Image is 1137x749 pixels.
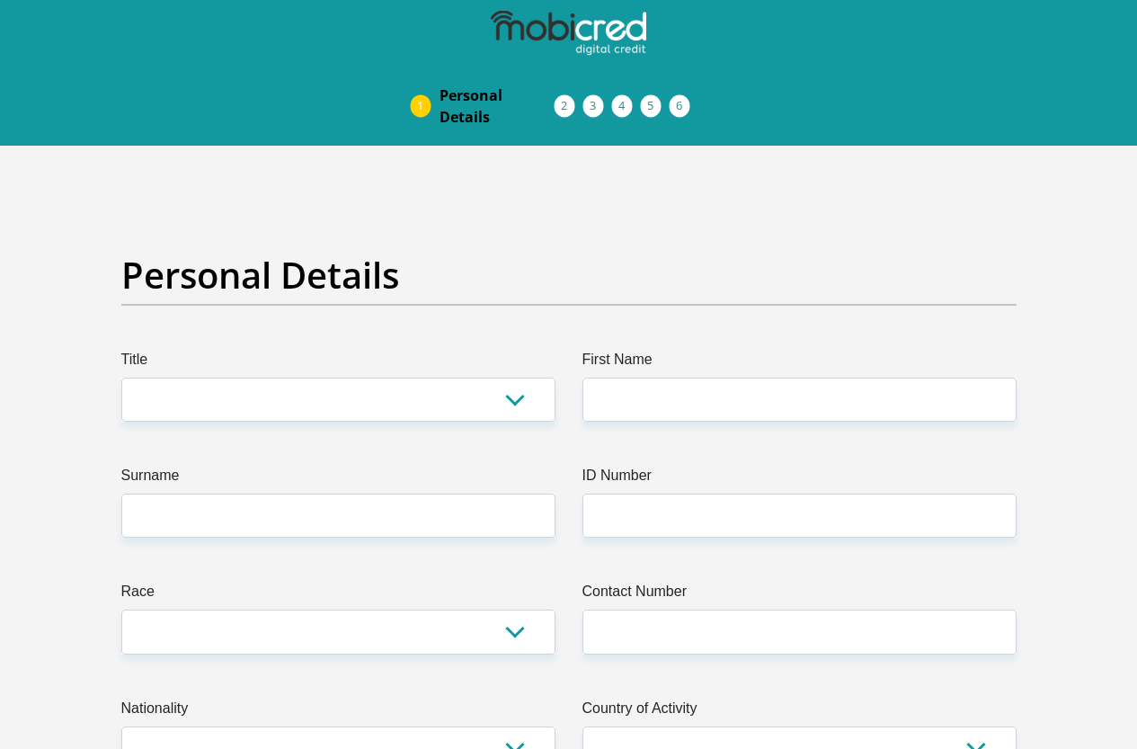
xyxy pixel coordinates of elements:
input: Surname [121,494,555,538]
a: PersonalDetails [425,77,569,135]
label: Surname [121,465,555,494]
label: First Name [582,349,1017,378]
label: Title [121,349,555,378]
span: Personal Details [440,85,555,128]
input: ID Number [582,494,1017,538]
input: First Name [582,378,1017,422]
label: Country of Activity [582,698,1017,727]
label: Race [121,581,555,610]
label: Contact Number [582,581,1017,610]
label: Nationality [121,698,555,727]
label: ID Number [582,465,1017,494]
img: mobicred logo [491,11,645,56]
input: Contact Number [582,610,1017,654]
h2: Personal Details [121,254,1017,297]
